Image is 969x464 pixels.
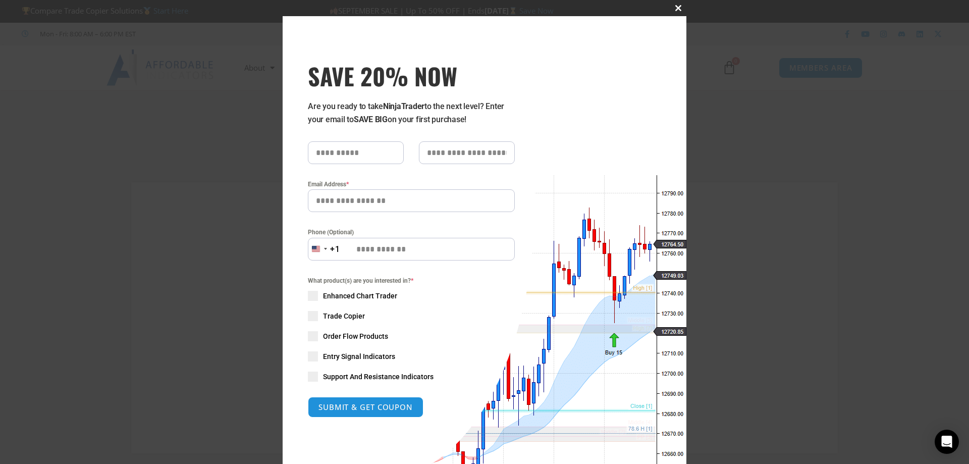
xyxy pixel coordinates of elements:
label: Order Flow Products [308,331,515,341]
span: Trade Copier [323,311,365,321]
label: Trade Copier [308,311,515,321]
strong: SAVE BIG [354,115,388,124]
label: Enhanced Chart Trader [308,291,515,301]
h3: SAVE 20% NOW [308,62,515,90]
label: Entry Signal Indicators [308,351,515,362]
strong: NinjaTrader [383,101,424,111]
p: Are you ready to take to the next level? Enter your email to on your first purchase! [308,100,515,126]
div: +1 [330,243,340,256]
label: Support And Resistance Indicators [308,372,515,382]
span: Support And Resistance Indicators [323,372,434,382]
span: Order Flow Products [323,331,388,341]
label: Phone (Optional) [308,227,515,237]
div: Open Intercom Messenger [935,430,959,454]
span: Enhanced Chart Trader [323,291,397,301]
label: Email Address [308,179,515,189]
span: Entry Signal Indicators [323,351,395,362]
span: What product(s) are you interested in? [308,276,515,286]
button: Selected country [308,238,340,261]
button: SUBMIT & GET COUPON [308,397,423,418]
